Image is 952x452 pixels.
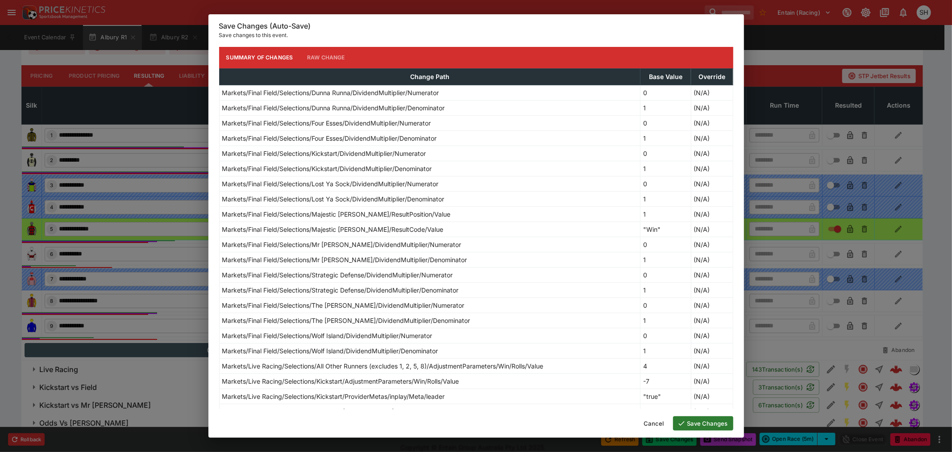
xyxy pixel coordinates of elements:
[691,404,733,419] td: (N/A)
[639,416,669,431] button: Cancel
[691,206,733,222] td: (N/A)
[222,392,445,401] p: Markets/Live Racing/Selections/Kickstart/ProviderMetas/inplay/Meta/leader
[222,225,444,234] p: Markets/Final Field/Selections/Majestic [PERSON_NAME]/ResultCode/Value
[691,282,733,297] td: (N/A)
[222,301,465,310] p: Markets/Final Field/Selections/The [PERSON_NAME]/DividendMultiplier/Numerator
[691,328,733,343] td: (N/A)
[691,100,733,115] td: (N/A)
[691,146,733,161] td: (N/A)
[640,404,691,419] td: 0
[691,85,733,100] td: (N/A)
[640,237,691,252] td: 0
[691,297,733,313] td: (N/A)
[222,209,451,219] p: Markets/Final Field/Selections/Majestic [PERSON_NAME]/ResultPosition/Value
[691,222,733,237] td: (N/A)
[691,267,733,282] td: (N/A)
[691,115,733,130] td: (N/A)
[640,146,691,161] td: 0
[640,130,691,146] td: 1
[640,206,691,222] td: 1
[222,361,544,371] p: Markets/Live Racing/Selections/All Other Runners (excludes 1, 2, 5, 8)/AdjustmentParameters/Win/R...
[640,358,691,373] td: 4
[640,297,691,313] td: 0
[222,285,459,295] p: Markets/Final Field/Selections/Strategic Defense/DividendMultiplier/Denominator
[673,416,733,431] button: Save Changes
[222,316,470,325] p: Markets/Final Field/Selections/The [PERSON_NAME]/DividendMultiplier/Denominator
[691,161,733,176] td: (N/A)
[640,176,691,191] td: 0
[640,282,691,297] td: 1
[640,68,691,85] th: Base Value
[691,373,733,389] td: (N/A)
[640,191,691,206] td: 1
[222,134,437,143] p: Markets/Final Field/Selections/Four Esses/DividendMultiplier/Denominator
[640,252,691,267] td: 1
[222,103,445,113] p: Markets/Final Field/Selections/Dunna Runna/DividendMultiplier/Denominator
[222,407,511,416] p: Markets/Live Racing/Selections/Majestic [PERSON_NAME]/AdjustmentParameters/Win/Rolls/Value
[219,47,300,68] button: Summary of Changes
[640,161,691,176] td: 1
[222,118,431,128] p: Markets/Final Field/Selections/Four Esses/DividendMultiplier/Numerator
[222,194,445,204] p: Markets/Final Field/Selections/Lost Ya Sock/DividendMultiplier/Denominator
[222,149,426,158] p: Markets/Final Field/Selections/Kickstart/DividendMultiplier/Numerator
[640,85,691,100] td: 0
[219,68,640,85] th: Change Path
[222,377,459,386] p: Markets/Live Racing/Selections/Kickstart/AdjustmentParameters/Win/Rolls/Value
[691,358,733,373] td: (N/A)
[640,115,691,130] td: 0
[691,313,733,328] td: (N/A)
[222,270,453,280] p: Markets/Final Field/Selections/Strategic Defense/DividendMultiplier/Numerator
[222,88,439,97] p: Markets/Final Field/Selections/Dunna Runna/DividendMultiplier/Numerator
[691,343,733,358] td: (N/A)
[640,267,691,282] td: 0
[691,191,733,206] td: (N/A)
[222,179,439,188] p: Markets/Final Field/Selections/Lost Ya Sock/DividendMultiplier/Numerator
[640,389,691,404] td: "true"
[640,343,691,358] td: 1
[640,100,691,115] td: 1
[222,164,432,173] p: Markets/Final Field/Selections/Kickstart/DividendMultiplier/Denominator
[222,331,432,340] p: Markets/Final Field/Selections/Wolf Island/DividendMultiplier/Numerator
[691,389,733,404] td: (N/A)
[640,328,691,343] td: 0
[691,176,733,191] td: (N/A)
[691,252,733,267] td: (N/A)
[691,130,733,146] td: (N/A)
[222,255,467,264] p: Markets/Final Field/Selections/Mr [PERSON_NAME]/DividendMultiplier/Denominator
[219,21,733,31] h6: Save Changes (Auto-Save)
[219,31,733,40] p: Save changes to this event.
[300,47,352,68] button: Raw Change
[222,240,461,249] p: Markets/Final Field/Selections/Mr [PERSON_NAME]/DividendMultiplier/Numerator
[691,237,733,252] td: (N/A)
[640,313,691,328] td: 1
[691,68,733,85] th: Override
[640,222,691,237] td: "Win"
[640,373,691,389] td: -7
[222,346,438,356] p: Markets/Final Field/Selections/Wolf Island/DividendMultiplier/Denominator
